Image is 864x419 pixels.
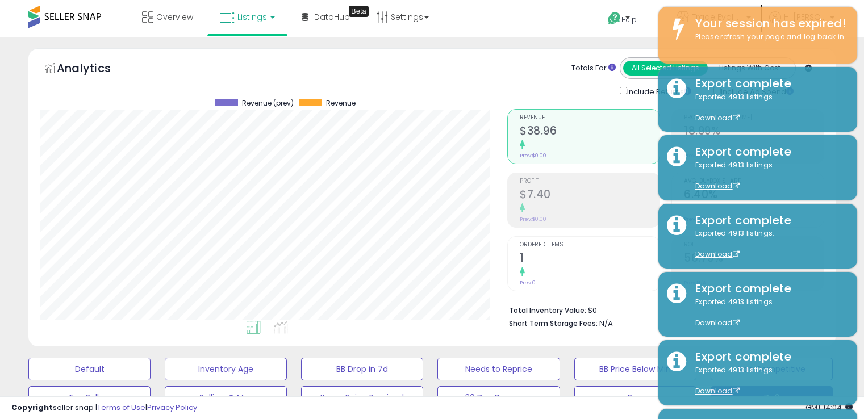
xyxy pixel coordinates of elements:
h2: 1 [520,252,660,267]
span: Revenue [520,115,660,121]
button: Default [28,358,151,380]
span: Overview [156,11,193,23]
span: Help [621,15,637,24]
div: Export complete [687,349,849,365]
div: Export complete [687,280,849,297]
a: Download [695,386,740,396]
div: seller snap | | [11,403,197,413]
li: $0 [509,303,816,316]
i: Get Help [607,11,621,26]
span: Revenue [326,99,356,107]
button: Reg [574,386,696,409]
button: Selling @ Max [165,386,287,409]
button: Needs to Reprice [437,358,560,380]
b: Total Inventory Value: [509,305,586,315]
div: Totals For [571,63,616,74]
span: Listings [237,11,267,23]
button: Inventory Age [165,358,287,380]
span: Ordered Items [520,242,660,248]
button: All Selected Listings [623,61,708,76]
span: DataHub [314,11,350,23]
strong: Copyright [11,402,53,413]
h2: 18.99% [684,124,824,140]
a: Privacy Policy [147,402,197,413]
a: Download [695,249,740,259]
h2: $38.96 [520,124,660,140]
div: Export complete [687,144,849,160]
small: Prev: 0 [520,279,536,286]
a: Download [695,181,740,191]
button: Items Being Repriced [301,386,423,409]
span: N/A [599,318,613,329]
div: Exported 4913 listings. [687,297,849,329]
div: Export complete [687,76,849,92]
span: 2025-10-14 14:04 GMT [805,402,853,413]
small: Prev: $0.00 [520,152,546,159]
div: Exported 4913 listings. [687,228,849,260]
h5: Analytics [57,60,133,79]
div: Include Returns [611,85,705,98]
span: Profit [520,178,660,185]
div: Please refresh your page and log back in [687,32,849,43]
span: Revenue (prev) [242,99,294,107]
button: Top Sellers [28,386,151,409]
a: Download [695,113,740,123]
button: BB Drop in 7d [301,358,423,380]
a: Terms of Use [97,402,145,413]
div: Export complete [687,212,849,229]
div: Your session has expired! [687,15,849,32]
b: Short Term Storage Fees: [509,319,598,328]
div: Exported 4913 listings. [687,92,849,124]
a: Download [695,318,740,328]
button: BB Price Below Min [574,358,696,380]
div: Exported 4913 listings. [687,365,849,397]
small: Prev: $0.00 [520,216,546,223]
a: Help [599,3,659,37]
h2: $7.40 [520,188,660,203]
button: 30 Day Decrease [437,386,560,409]
div: Exported 4913 listings. [687,160,849,192]
div: Tooltip anchor [349,6,369,17]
